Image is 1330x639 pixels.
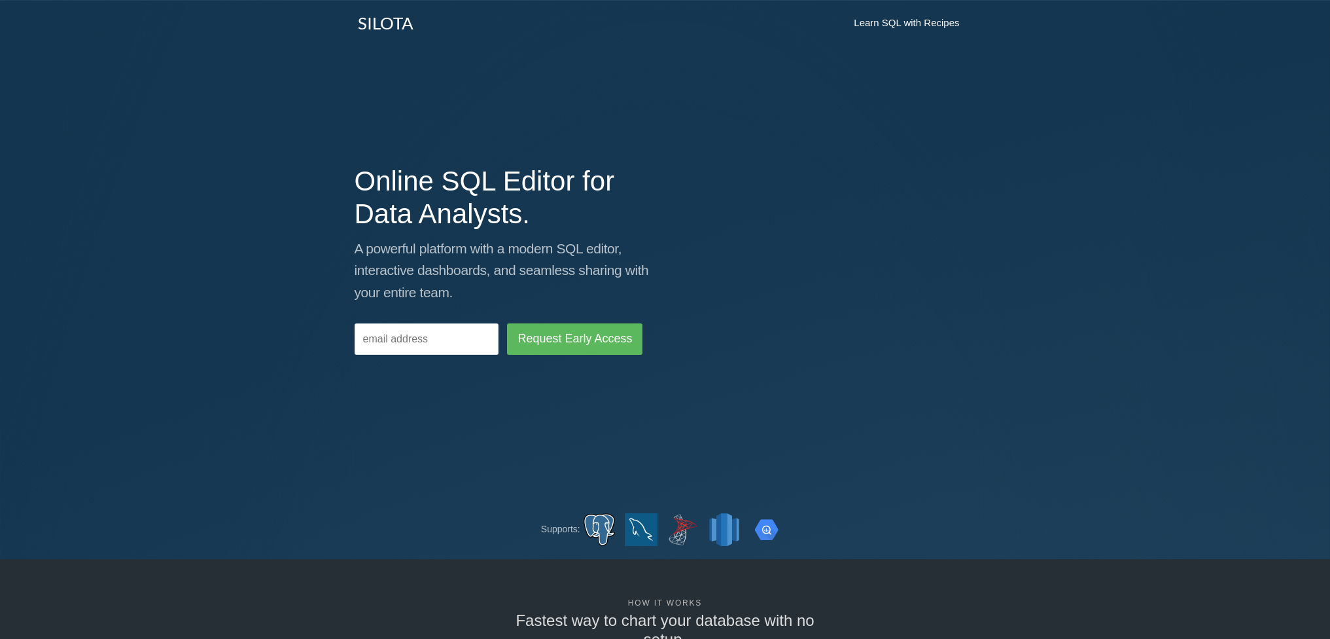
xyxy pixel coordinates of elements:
[510,598,820,608] h6: How it works
[355,165,656,231] h1: Online SQL Editor for Data Analysts.
[841,7,972,39] a: Learn SQL with Recipes
[750,513,782,546] img: bigquery.png
[625,513,657,546] img: mysql.png
[355,238,656,304] p: A powerful platform with a modern SQL editor, interactive dashboards, and seamless sharing with y...
[541,524,580,534] span: Supports:
[355,323,499,356] input: email address
[348,7,423,39] a: SILOTA
[666,513,699,546] img: sql_server.png
[507,323,642,355] input: Request Early Access
[583,513,616,546] img: postgres.png
[708,513,741,546] img: redshift.png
